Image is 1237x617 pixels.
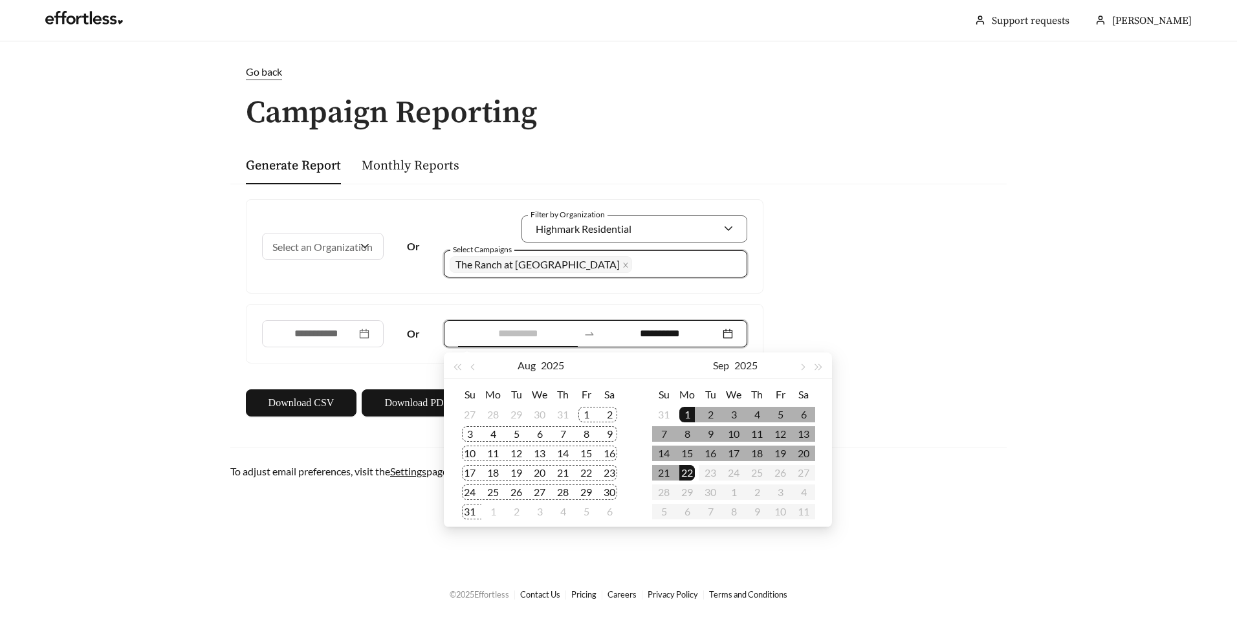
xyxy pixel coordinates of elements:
[571,589,597,600] a: Pricing
[792,384,815,405] th: Sa
[384,395,449,411] span: Download PDF
[575,482,598,502] td: 2025-08-29
[485,446,501,461] div: 11
[458,502,481,521] td: 2025-08-31
[532,504,547,519] div: 3
[505,463,528,482] td: 2025-08-19
[485,407,501,422] div: 28
[505,384,528,405] th: Tu
[792,405,815,424] td: 2025-09-06
[407,327,420,340] strong: Or
[679,407,695,422] div: 1
[481,384,505,405] th: Mo
[575,463,598,482] td: 2025-08-22
[796,426,811,442] div: 13
[622,262,629,269] span: close
[745,444,769,463] td: 2025-09-18
[407,240,420,252] strong: Or
[458,424,481,444] td: 2025-08-03
[598,463,621,482] td: 2025-08-23
[602,407,617,422] div: 2
[578,446,594,461] div: 15
[230,465,450,477] span: To adjust email preferences, visit the page.
[734,352,758,378] button: 2025
[481,424,505,444] td: 2025-08-04
[745,384,769,405] th: Th
[652,384,675,405] th: Su
[528,384,551,405] th: We
[578,484,594,500] div: 29
[769,405,792,424] td: 2025-09-05
[541,352,564,378] button: 2025
[598,384,621,405] th: Sa
[505,502,528,521] td: 2025-09-02
[575,444,598,463] td: 2025-08-15
[745,405,769,424] td: 2025-09-04
[679,465,695,481] div: 22
[458,405,481,424] td: 2025-07-27
[246,389,356,417] button: Download CSV
[458,463,481,482] td: 2025-08-17
[450,589,509,600] span: © 2025 Effortless
[555,504,571,519] div: 4
[602,465,617,481] div: 23
[772,407,788,422] div: 5
[675,444,699,463] td: 2025-09-15
[652,405,675,424] td: 2025-08-31
[551,482,575,502] td: 2025-08-28
[598,424,621,444] td: 2025-08-09
[551,444,575,463] td: 2025-08-14
[462,484,477,500] div: 24
[575,502,598,521] td: 2025-09-05
[505,405,528,424] td: 2025-07-29
[462,426,477,442] div: 3
[575,405,598,424] td: 2025-08-01
[726,446,741,461] div: 17
[602,484,617,500] div: 30
[679,446,695,461] div: 15
[749,407,765,422] div: 4
[722,384,745,405] th: We
[532,484,547,500] div: 27
[699,424,722,444] td: 2025-09-09
[230,64,1007,80] a: Go back
[602,426,617,442] div: 9
[551,405,575,424] td: 2025-07-31
[703,446,718,461] div: 16
[722,405,745,424] td: 2025-09-03
[726,407,741,422] div: 3
[528,444,551,463] td: 2025-08-13
[481,502,505,521] td: 2025-09-01
[575,424,598,444] td: 2025-08-08
[551,424,575,444] td: 2025-08-07
[268,395,334,411] span: Download CSV
[796,446,811,461] div: 20
[703,407,718,422] div: 2
[551,384,575,405] th: Th
[598,482,621,502] td: 2025-08-30
[769,384,792,405] th: Fr
[1112,14,1192,27] span: [PERSON_NAME]
[772,446,788,461] div: 19
[652,444,675,463] td: 2025-09-14
[709,589,787,600] a: Terms and Conditions
[509,465,524,481] div: 19
[675,405,699,424] td: 2025-09-01
[703,426,718,442] div: 9
[699,405,722,424] td: 2025-09-02
[656,407,672,422] div: 31
[602,504,617,519] div: 6
[505,424,528,444] td: 2025-08-05
[362,158,459,174] a: Monthly Reports
[462,465,477,481] div: 17
[462,504,477,519] div: 31
[675,384,699,405] th: Mo
[722,444,745,463] td: 2025-09-17
[528,424,551,444] td: 2025-08-06
[772,426,788,442] div: 12
[532,446,547,461] div: 13
[509,484,524,500] div: 26
[713,352,729,378] button: Sep
[518,352,536,378] button: Aug
[745,424,769,444] td: 2025-09-11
